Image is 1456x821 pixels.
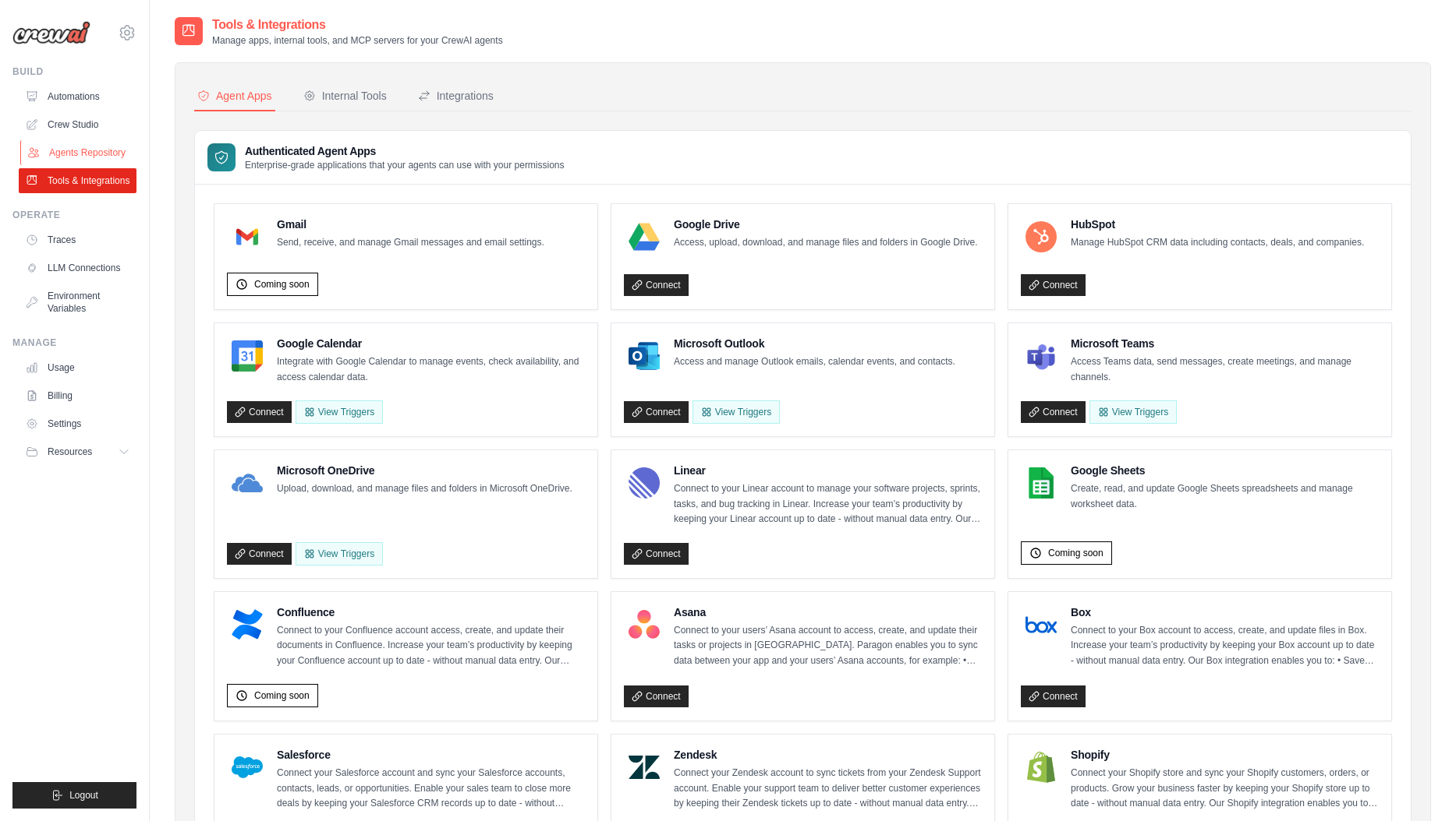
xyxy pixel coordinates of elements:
[277,623,585,669] p: Connect to your Confluence account access, create, and update their documents in Confluence. Incr...
[629,340,660,372] img: Microsoft Outlook Logo
[19,411,136,436] a: Settings
[1089,400,1177,424] : View Triggers
[624,401,689,423] a: Connect
[19,112,136,137] a: Crew Studio
[629,609,660,640] img: Asana Logo
[1071,481,1379,512] p: Create, read, and update Google Sheets spreadsheets and manage worksheet data.
[277,354,585,385] p: Integrate with Google Calendar to manage events, check availability, and access calendar data.
[194,82,275,111] button: Agent Apps
[19,168,136,193] a: Tools & Integrations
[693,400,780,424] : View Triggers
[415,82,497,111] button: Integrations
[1071,336,1379,351] h4: Microsoft Teams
[19,255,136,280] a: LLM Connections
[1026,340,1057,372] img: Microsoft Teams Logo
[674,217,978,232] h4: Google Drive
[1071,604,1379,620] h4: Box
[232,467,263,499] img: Microsoft OneDrive Logo
[1021,685,1086,707] a: Connect
[20,140,138,165] a: Agents Repository
[277,747,585,763] h4: Salesforce
[19,227,136,252] a: Traces
[19,84,136,109] a: Automations
[674,481,982,527] p: Connect to your Linear account to manage your software projects, sprints, tasks, and bug tracking...
[19,284,136,321] a: Environment Variables
[232,221,263,252] img: Gmail Logo
[254,278,310,291] span: Coming soon
[19,355,136,380] a: Usage
[12,782,136,809] button: Logout
[674,747,982,763] h4: Zendesk
[227,543,292,565] a: Connect
[197,88,272,104] div: Agent Apps
[277,463,572,478] h4: Microsoft OneDrive
[254,689,310,702] span: Coming soon
[1071,235,1364,251] p: Manage HubSpot CRM data including contacts, deals, and companies.
[1071,354,1379,385] p: Access Teams data, send messages, create meetings, and manage channels.
[1026,467,1057,499] img: Google Sheets Logo
[277,235,544,251] p: Send, receive, and manage Gmail messages and email settings.
[624,274,689,296] a: Connect
[1071,217,1364,232] h4: HubSpot
[1071,463,1379,478] h4: Google Sheets
[48,446,92,458] span: Resources
[1071,623,1379,669] p: Connect to your Box account to access, create, and update files in Box. Increase your team’s prod...
[12,21,90,44] img: Logo
[245,143,565,159] h3: Authenticated Agent Apps
[674,766,982,812] p: Connect your Zendesk account to sync tickets from your Zendesk Support account. Enable your suppo...
[296,542,383,566] : View Triggers
[674,463,982,478] h4: Linear
[1071,766,1379,812] p: Connect your Shopify store and sync your Shopify customers, orders, or products. Grow your busine...
[1026,752,1057,783] img: Shopify Logo
[1026,221,1057,252] img: HubSpot Logo
[277,336,585,351] h4: Google Calendar
[418,88,494,104] div: Integrations
[303,88,387,104] div: Internal Tools
[19,383,136,408] a: Billing
[1021,274,1086,296] a: Connect
[227,401,292,423] a: Connect
[277,604,585,620] h4: Confluence
[245,159,565,171] p: Enterprise-grade applications that your agents can use with your permissions
[212,16,503,34] h2: Tools & Integrations
[624,685,689,707] a: Connect
[674,623,982,669] p: Connect to your users’ Asana account to access, create, and update their tasks or projects in [GE...
[12,337,136,349] div: Manage
[674,235,978,251] p: Access, upload, download, and manage files and folders in Google Drive.
[629,467,660,499] img: Linear Logo
[674,354,955,370] p: Access and manage Outlook emails, calendar events, and contacts.
[232,609,263,640] img: Confluence Logo
[674,336,955,351] h4: Microsoft Outlook
[212,34,503,47] p: Manage apps, internal tools, and MCP servers for your CrewAI agents
[277,481,572,497] p: Upload, download, and manage files and folders in Microsoft OneDrive.
[277,766,585,812] p: Connect your Salesforce account and sync your Salesforce accounts, contacts, leads, or opportunit...
[232,752,263,783] img: Salesforce Logo
[12,65,136,78] div: Build
[629,221,660,252] img: Google Drive Logo
[629,752,660,783] img: Zendesk Logo
[674,604,982,620] h4: Asana
[1026,609,1057,640] img: Box Logo
[624,543,689,565] a: Connect
[277,217,544,232] h4: Gmail
[296,400,383,424] button: View Triggers
[300,82,390,111] button: Internal Tools
[1021,401,1086,423] a: Connect
[232,340,263,372] img: Google Calendar Logo
[1048,547,1104,559] span: Coming soon
[19,439,136,464] button: Resources
[12,209,136,221] div: Operate
[1071,747,1379,763] h4: Shopify
[69,789,98,802] span: Logout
